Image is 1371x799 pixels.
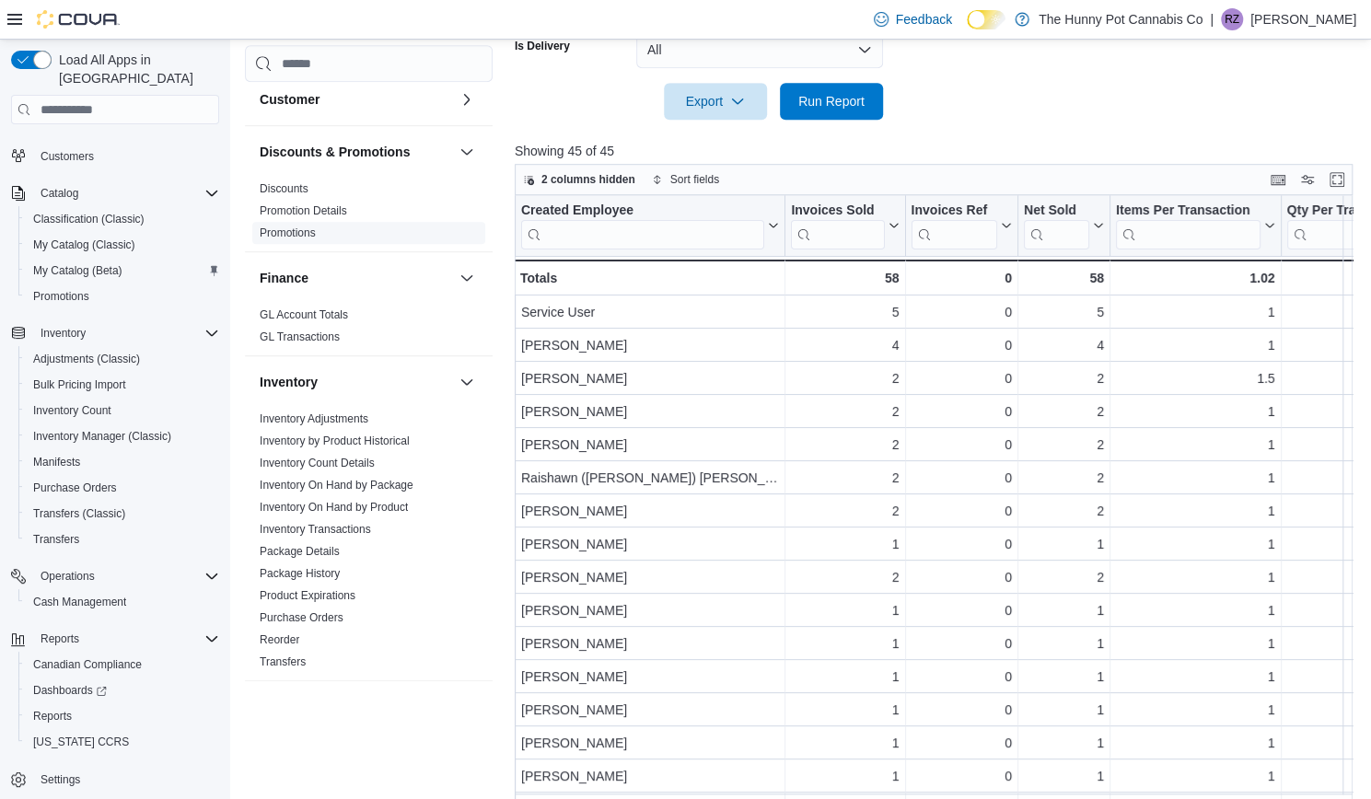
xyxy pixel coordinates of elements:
[521,666,779,689] div: [PERSON_NAME]
[866,1,959,38] a: Feedback
[33,377,126,392] span: Bulk Pricing Import
[1024,567,1104,589] div: 2
[26,374,134,396] a: Bulk Pricing Import
[33,506,125,521] span: Transfers (Classic)
[1116,267,1275,289] div: 1.02
[791,633,899,655] div: 1
[33,289,89,304] span: Promotions
[1116,434,1275,457] div: 1
[26,654,219,676] span: Canadian Compliance
[456,142,478,164] button: Discounts & Promotions
[18,372,227,398] button: Bulk Pricing Import
[26,528,219,550] span: Transfers
[1116,401,1275,423] div: 1
[18,206,227,232] button: Classification (Classic)
[4,766,227,793] button: Settings
[1024,468,1104,490] div: 2
[33,182,86,204] button: Catalog
[260,435,410,448] a: Inventory by Product Historical
[1116,567,1275,589] div: 1
[521,501,779,523] div: [PERSON_NAME]
[791,203,899,249] button: Invoices Sold
[245,179,493,252] div: Discounts & Promotions
[260,144,410,162] h3: Discounts & Promotions
[260,502,408,515] a: Inventory On Hand by Product
[33,481,117,495] span: Purchase Orders
[521,633,779,655] div: [PERSON_NAME]
[521,203,764,249] div: Created Employee
[1039,8,1203,30] p: The Hunny Pot Cannabis Co
[260,546,340,559] a: Package Details
[1024,700,1104,722] div: 1
[260,545,340,560] span: Package Details
[791,501,899,523] div: 2
[911,434,1011,457] div: 0
[521,733,779,755] div: [PERSON_NAME]
[911,267,1011,289] div: 0
[260,501,408,515] span: Inventory On Hand by Product
[896,10,952,29] span: Feedback
[911,666,1011,689] div: 0
[456,268,478,290] button: Finance
[515,39,570,53] label: Is Delivery
[521,335,779,357] div: [PERSON_NAME]
[1024,766,1104,788] div: 1
[26,348,219,370] span: Adjustments (Classic)
[791,368,899,390] div: 2
[33,768,219,791] span: Settings
[911,302,1011,324] div: 0
[26,285,219,307] span: Promotions
[33,429,171,444] span: Inventory Manager (Classic)
[260,413,368,426] a: Inventory Adjustments
[33,403,111,418] span: Inventory Count
[911,468,1011,490] div: 0
[1116,203,1275,249] button: Items Per Transaction
[18,652,227,677] button: Canadian Compliance
[911,335,1011,357] div: 0
[520,267,779,289] div: Totals
[26,451,87,473] a: Manifests
[1221,8,1243,30] div: Ramon Zavalza
[260,412,368,427] span: Inventory Adjustments
[41,326,86,341] span: Inventory
[26,348,147,370] a: Adjustments (Classic)
[26,399,119,422] a: Inventory Count
[521,600,779,622] div: [PERSON_NAME]
[260,91,452,110] button: Customer
[780,83,883,120] button: Run Report
[1116,335,1275,357] div: 1
[18,423,227,449] button: Inventory Manager (Classic)
[18,501,227,527] button: Transfers (Classic)
[18,449,227,475] button: Manifests
[1250,8,1356,30] p: [PERSON_NAME]
[260,91,320,110] h3: Customer
[18,589,227,615] button: Cash Management
[33,322,93,344] button: Inventory
[521,302,779,324] div: Service User
[456,372,478,394] button: Inventory
[1024,335,1104,357] div: 4
[1116,368,1275,390] div: 1.5
[33,769,87,791] a: Settings
[33,352,140,366] span: Adjustments (Classic)
[33,628,219,650] span: Reports
[33,595,126,609] span: Cash Management
[1024,434,1104,457] div: 2
[1024,401,1104,423] div: 2
[26,591,134,613] a: Cash Management
[33,532,79,547] span: Transfers
[521,434,779,457] div: [PERSON_NAME]
[33,455,80,469] span: Manifests
[260,183,308,196] a: Discounts
[18,475,227,501] button: Purchase Orders
[791,700,899,722] div: 1
[33,237,135,252] span: My Catalog (Classic)
[791,302,899,324] div: 5
[26,731,219,753] span: Washington CCRS
[1210,8,1214,30] p: |
[1116,733,1275,755] div: 1
[18,677,227,703] a: Dashboards
[26,234,219,256] span: My Catalog (Classic)
[664,83,767,120] button: Export
[1116,302,1275,324] div: 1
